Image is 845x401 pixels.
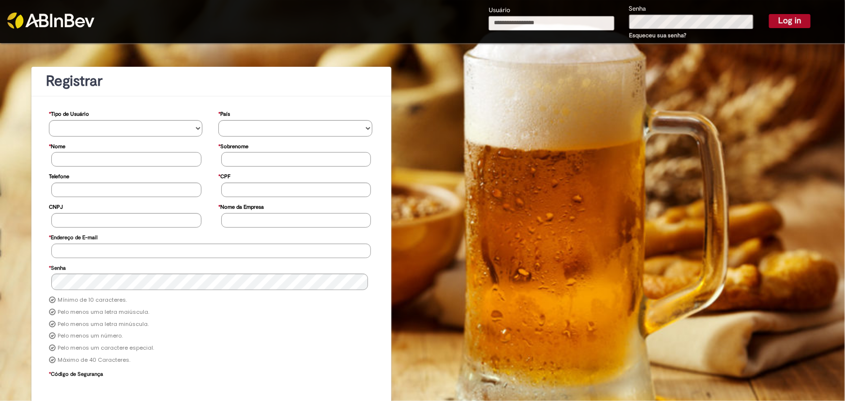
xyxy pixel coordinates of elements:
label: País [218,106,230,120]
label: Senha [49,260,66,274]
label: Máximo de 40 Caracteres. [58,356,130,364]
a: Esqueceu sua senha? [630,31,687,39]
label: Nome da Empresa [218,199,264,213]
label: Sobrenome [218,139,248,153]
label: Senha [629,4,646,14]
img: ABInbev-white.png [7,13,94,29]
label: Pelo menos uma letra minúscula. [58,321,149,328]
label: Mínimo de 10 caracteres. [58,296,127,304]
button: Log in [769,14,811,28]
label: Pelo menos uma letra maiúscula. [58,308,149,316]
label: Telefone [49,169,69,183]
label: Endereço de E-mail [49,230,97,244]
label: Usuário [489,6,510,15]
label: Pelo menos um caractere especial. [58,344,154,352]
label: CNPJ [49,199,63,213]
label: Tipo de Usuário [49,106,89,120]
label: CPF [218,169,230,183]
h1: Registrar [46,73,377,89]
label: Pelo menos um número. [58,332,123,340]
label: Nome [49,139,65,153]
label: Código de Segurança [49,366,103,380]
